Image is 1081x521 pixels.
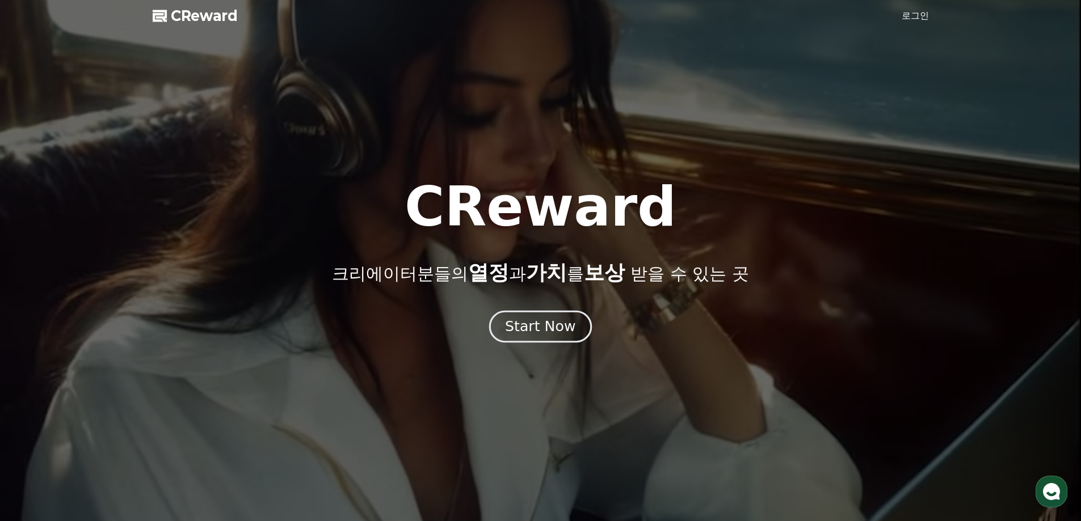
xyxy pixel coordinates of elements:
span: 설정 [175,376,189,386]
a: 홈 [3,359,75,388]
span: 보상 [584,261,625,284]
span: CReward [171,7,238,25]
span: 홈 [36,376,43,386]
h1: CReward [405,180,676,234]
div: Start Now [505,317,575,336]
a: Start Now [491,323,590,333]
button: Start Now [489,310,592,342]
p: 크리에이터분들의 과 를 받을 수 있는 곳 [332,261,748,284]
span: 열정 [468,261,509,284]
a: 설정 [146,359,218,388]
a: 대화 [75,359,146,388]
span: 가치 [526,261,567,284]
span: 대화 [104,377,117,386]
a: 로그인 [902,9,929,23]
a: CReward [153,7,238,25]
